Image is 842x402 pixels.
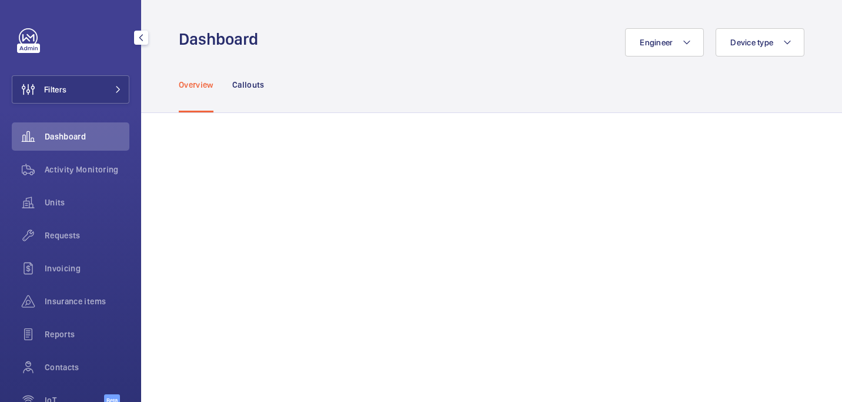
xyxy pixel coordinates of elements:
button: Filters [12,75,129,104]
span: Insurance items [45,295,129,307]
span: Filters [44,84,66,95]
h1: Dashboard [179,28,265,50]
span: Invoicing [45,263,129,274]
span: Units [45,197,129,208]
span: Engineer [640,38,673,47]
button: Device type [716,28,804,57]
p: Overview [179,79,213,91]
span: Device type [730,38,773,47]
span: Requests [45,230,129,241]
span: Dashboard [45,131,129,142]
p: Callouts [232,79,265,91]
span: Activity Monitoring [45,164,129,175]
span: Reports [45,328,129,340]
span: Contacts [45,361,129,373]
button: Engineer [625,28,704,57]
